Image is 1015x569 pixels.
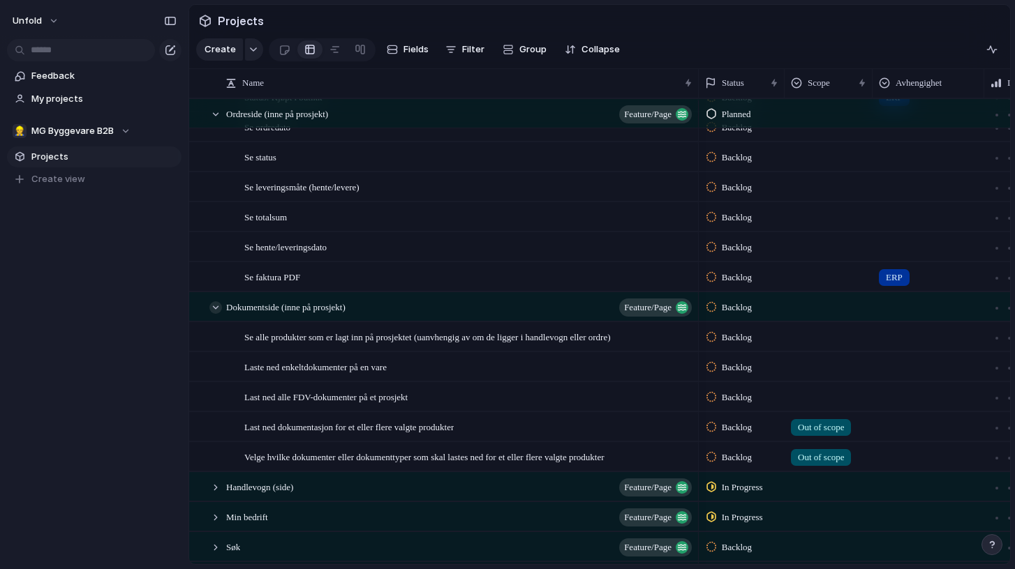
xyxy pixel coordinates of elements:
button: Group [496,38,554,61]
span: Backlog [722,420,752,434]
span: Min bedrift [226,508,268,524]
button: Unfold [6,10,66,32]
span: Se totalsum [244,208,287,225]
span: Backlog [722,271,752,284]
a: Feedback [7,66,181,86]
button: 👷MG Byggevare B2B [7,121,181,142]
span: In Progress [722,510,763,524]
span: Avhengighet [896,76,942,90]
span: Unfold [13,14,42,28]
button: Feature/page [619,538,692,556]
span: Backlog [722,241,752,255]
span: Backlog [722,390,752,404]
span: MG Byggevare B2B [31,124,114,138]
span: Feature/page [624,478,672,497]
span: Backlog [722,450,752,464]
span: Create [205,43,236,56]
span: Last ned alle FDV-dokumenter på et prosjekt [244,388,408,404]
span: Filter [462,43,484,56]
button: Feature/page [619,478,692,496]
span: Feedback [31,69,177,83]
span: Projects [215,8,267,33]
span: Group [519,43,547,56]
span: ERP [886,271,903,284]
span: Backlog [722,361,752,374]
span: Out of scope [798,420,844,434]
span: Backlog [722,181,752,195]
button: Feature/page [619,105,692,123]
span: Status [722,76,744,90]
span: Backlog [722,540,752,554]
span: Backlog [722,331,752,344]
span: Se faktura PDF [244,268,300,284]
span: Name [242,76,264,90]
span: Backlog [722,151,752,165]
span: Feature/page [624,105,672,124]
div: 👷 [13,124,27,138]
a: My projects [7,89,181,109]
button: Filter [440,38,490,61]
span: My projects [31,92,177,106]
span: Backlog [722,301,752,314]
span: Planned [722,107,751,121]
span: Last ned dokumentasjon for et eller flere valgte produkter [244,418,454,434]
span: Søk [226,538,240,554]
span: Scope [808,76,830,90]
span: Se alle produkter som er lagt inn på prosjektet (uanvhengig av om de ligger i handlevogn eller or... [244,328,611,344]
span: Handlevogn (side) [226,478,293,494]
button: Fields [381,38,434,61]
span: Collapse [581,43,620,56]
span: Se leveringsmåte (hente/levere) [244,179,360,195]
span: Backlog [722,211,752,225]
button: Collapse [559,38,625,61]
span: Feature/page [624,298,672,317]
span: Velge hvilke dokumenter eller dokumenttyper som skal lastes ned for et eller flere valgte produkter [244,448,605,464]
span: In Progress [722,480,763,494]
span: Se status [244,149,276,165]
span: Ordreside (inne på prosjekt) [226,105,328,121]
button: Create [196,38,243,61]
span: Projects [31,150,177,164]
span: Out of scope [798,450,844,464]
a: Projects [7,146,181,167]
span: Feature/page [624,538,672,557]
button: Feature/page [619,508,692,526]
span: Fields [403,43,429,56]
span: Feature/page [624,508,672,527]
span: Laste ned enkeltdokumenter på en vare [244,358,387,374]
span: Se hente/leveringsdato [244,238,327,255]
button: Create view [7,169,181,190]
span: Dokumentside (inne på prosjekt) [226,298,346,314]
button: Feature/page [619,298,692,317]
span: Create view [31,172,85,186]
